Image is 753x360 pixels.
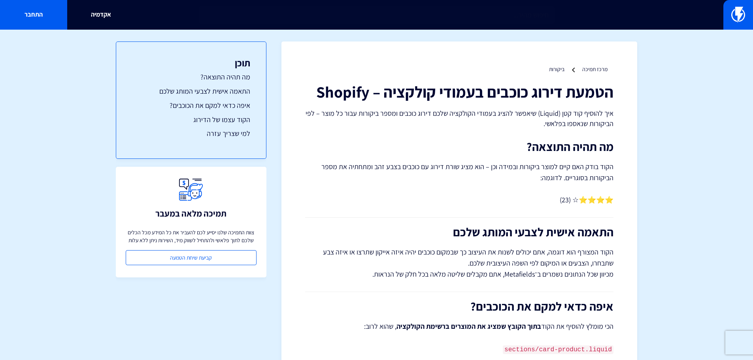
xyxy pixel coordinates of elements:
[305,321,613,332] p: הכי מומלץ להוסיף את הקוד , שהוא לרוב:
[132,115,250,125] a: הקוד עצמו של הדירוג
[305,247,613,280] p: הקוד המצורף הוא דוגמה, אתם יכולים לשנות את העיצוב כך שבמקום כוכבים יהיה איזה אייקון שתרצו או איזה...
[132,86,250,96] a: התאמה אישית לצבעי המותג שלכם
[199,6,555,24] input: חיפוש מהיר...
[305,140,613,153] h2: מה תהיה התוצאה?
[155,209,226,218] h3: תמיכה מלאה במעבר
[132,100,250,111] a: איפה כדאי למקם את הכוכבים?
[126,250,257,265] a: קביעת שיחת הטמעה
[582,66,608,73] a: מרכז תמיכה
[305,161,613,205] p: הקוד בודק האם קיים למוצר ביקורות ובמידה וכן – הוא מציג שורת דירוג עם כוכבים בצבע זהב ומתחתיה את מ...
[126,228,257,244] p: צוות התמיכה שלנו יסייע לכם להעביר את כל המידע מכל הכלים שלכם לתוך פלאשי ולהתחיל לשווק מיד, השירות...
[305,83,613,100] h1: הטמעת דירוג כוכבים בעמודי קולקציה – Shopify
[396,322,541,331] strong: בתוך הקובץ שמציג את המוצרים ברשימת הקולקציה
[132,72,250,82] a: מה תהיה התוצאה?
[305,226,613,239] h2: התאמה אישית לצבעי המותג שלכם
[305,300,613,313] h2: איפה כדאי למקם את הכוכבים?
[132,128,250,139] a: למי שצריך עזרה
[549,66,564,73] a: ביקורות
[305,108,613,128] p: איך להוסיף קוד קטן (Liquid) שיאפשר להציג בעמודי הקולקציה שלכם דירוג כוכבים ומספר ביקורות עבור כל ...
[132,58,250,68] h3: תוכן
[503,345,613,354] code: sections/card-product.liquid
